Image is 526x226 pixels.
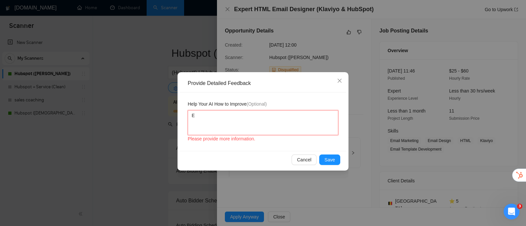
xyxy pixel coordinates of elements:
[331,72,348,90] button: Close
[324,156,335,163] span: Save
[292,154,317,165] button: Cancel
[247,101,267,107] span: (Optional)
[188,80,343,87] div: Provide Detailed Feedback
[297,156,311,163] span: Cancel
[188,135,338,142] div: Please provide more information.
[188,110,338,135] textarea: E
[188,100,267,108] span: Help Your AI How to Improve
[319,154,340,165] button: Save
[517,204,522,209] span: 3
[504,204,519,219] iframe: Intercom live chat
[337,78,342,83] span: close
